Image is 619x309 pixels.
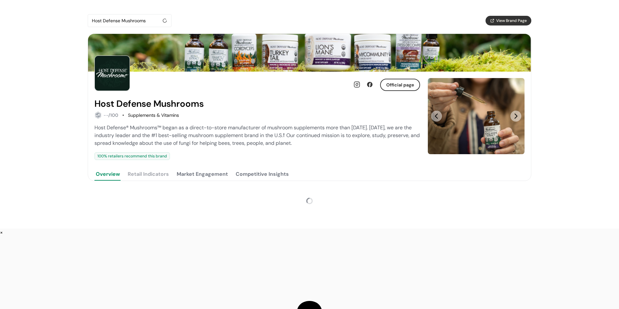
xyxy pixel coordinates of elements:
div: Carousel [428,78,525,154]
div: Host Defense Mushrooms [92,17,161,25]
button: Retail Indicators [126,168,170,181]
span: -- [103,112,108,118]
button: Official page [380,79,420,91]
button: Competitive Insights [234,168,290,181]
img: Slide 0 [428,78,525,154]
button: View Brand Page [486,16,531,25]
span: View Brand Page [496,18,527,24]
button: Previous Slide [431,111,442,122]
div: Slide 1 [428,78,525,154]
button: Overview [94,168,121,181]
button: Market Engagement [175,168,229,181]
img: Brand Photo [94,55,130,91]
button: Next Slide [510,111,521,122]
img: Brand cover image [88,34,531,72]
div: 100 % retailers recommend this brand [94,152,170,160]
span: /100 [108,112,118,118]
div: Supplements & Vitamins [128,112,179,119]
span: Host Defense® Mushrooms™ began as a direct-to-store manufacturer of mushroom supplements more tha... [94,124,420,146]
h2: Host Defense Mushrooms [94,99,204,109]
